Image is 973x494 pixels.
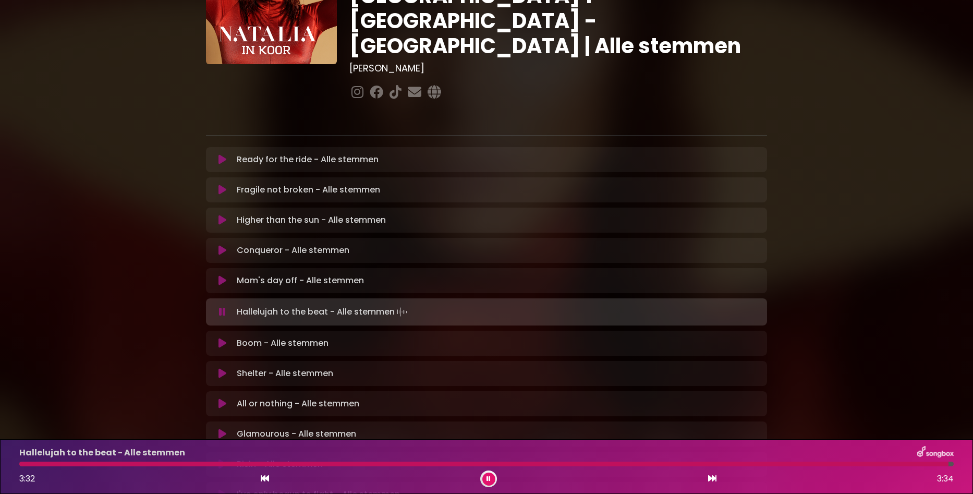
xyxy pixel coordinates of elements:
img: songbox-logo-white.png [917,446,954,460]
p: Ready for the ride - Alle stemmen [237,153,379,166]
p: Boom - Alle stemmen [237,337,329,350]
img: waveform4.gif [395,305,409,319]
h3: [PERSON_NAME] [349,63,767,74]
p: Higher than the sun - Alle stemmen [237,214,386,226]
p: Conqueror - Alle stemmen [237,244,349,257]
p: Glamourous - Alle stemmen [237,428,356,440]
span: 3:34 [937,473,954,485]
p: Shelter - Alle stemmen [237,367,333,380]
p: Fragile not broken - Alle stemmen [237,184,380,196]
span: 3:32 [19,473,35,485]
p: Mom's day off - Alle stemmen [237,274,364,287]
p: Hallelujah to the beat - Alle stemmen [237,305,409,319]
p: Hallelujah to the beat - Alle stemmen [19,447,185,459]
p: All or nothing - Alle stemmen [237,397,359,410]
